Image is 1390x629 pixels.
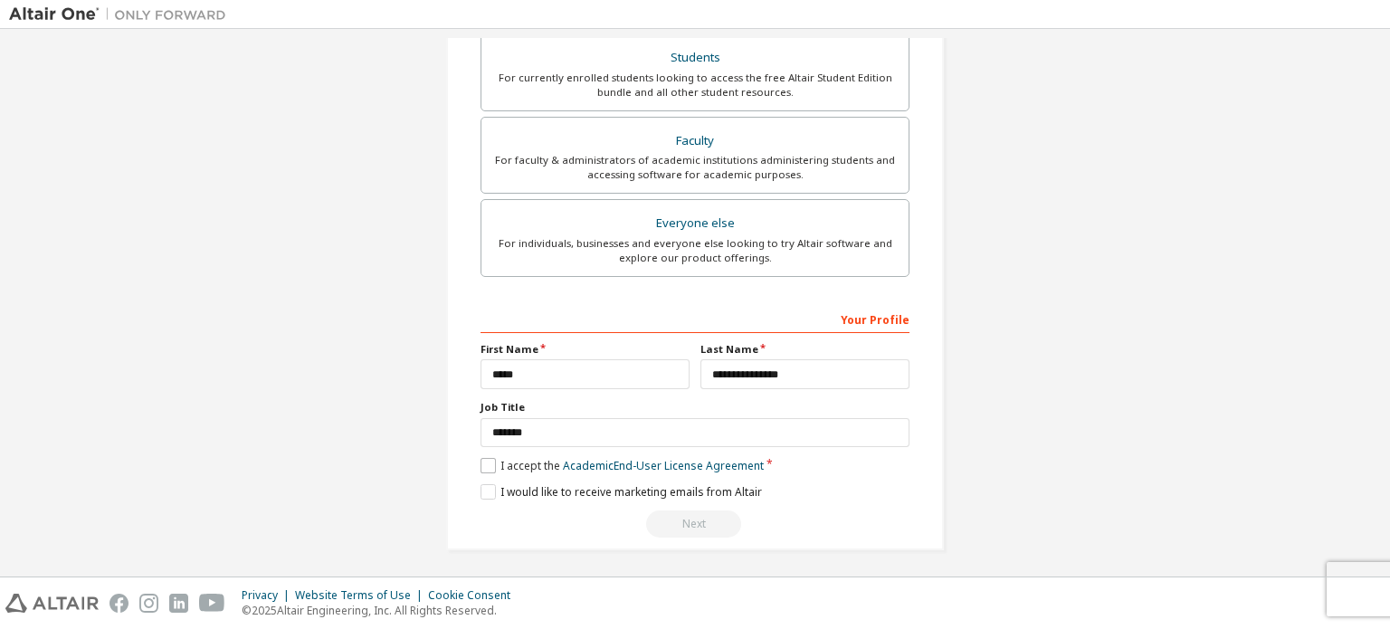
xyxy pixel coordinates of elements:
div: Website Terms of Use [295,588,428,603]
div: Read and acccept EULA to continue [481,510,909,538]
label: Last Name [700,342,909,357]
div: Faculty [492,129,898,154]
div: For individuals, businesses and everyone else looking to try Altair software and explore our prod... [492,236,898,265]
div: Students [492,45,898,71]
div: For currently enrolled students looking to access the free Altair Student Edition bundle and all ... [492,71,898,100]
div: For faculty & administrators of academic institutions administering students and accessing softwa... [492,153,898,182]
img: instagram.svg [139,594,158,613]
div: Privacy [242,588,295,603]
label: I accept the [481,458,764,473]
img: Altair One [9,5,235,24]
img: facebook.svg [109,594,129,613]
div: Cookie Consent [428,588,521,603]
img: youtube.svg [199,594,225,613]
p: © 2025 Altair Engineering, Inc. All Rights Reserved. [242,603,521,618]
label: I would like to receive marketing emails from Altair [481,484,762,500]
img: altair_logo.svg [5,594,99,613]
label: First Name [481,342,690,357]
div: Your Profile [481,304,909,333]
div: Everyone else [492,211,898,236]
label: Job Title [481,400,909,415]
a: Academic End-User License Agreement [563,458,764,473]
img: linkedin.svg [169,594,188,613]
